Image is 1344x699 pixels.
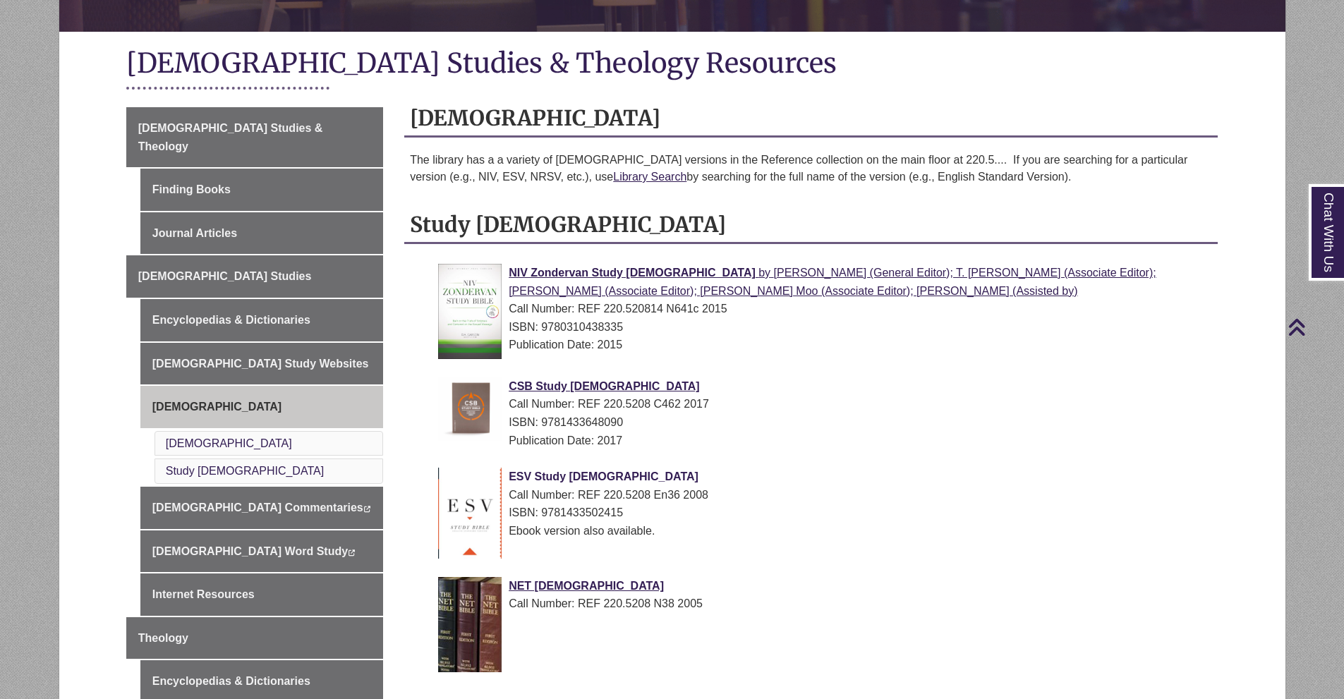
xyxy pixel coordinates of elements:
div: ISBN: 9780310438335 [438,318,1206,336]
a: Study [DEMOGRAPHIC_DATA] [166,465,324,477]
h1: [DEMOGRAPHIC_DATA] Studies & Theology Resources [126,46,1218,83]
a: Encyclopedias & Dictionaries [140,299,383,341]
div: Ebook version also available. [438,522,1206,540]
span: [DEMOGRAPHIC_DATA] Studies & Theology [138,122,323,152]
i: This link opens in a new window [348,549,356,556]
a: Library Search [613,171,686,183]
i: This link opens in a new window [363,506,371,512]
a: NIV Zondervan Study [DEMOGRAPHIC_DATA] by [PERSON_NAME] (General Editor); T. [PERSON_NAME] (Assoc... [509,267,1156,297]
span: [PERSON_NAME] (General Editor); T. [PERSON_NAME] (Associate Editor); [PERSON_NAME] (Associate Edi... [509,267,1156,297]
span: by [758,267,770,279]
a: Back to Top [1288,317,1340,336]
div: ISBN: 9781433502415 [438,504,1206,522]
a: [DEMOGRAPHIC_DATA] Studies & Theology [126,107,383,167]
a: [DEMOGRAPHIC_DATA] [140,386,383,428]
div: Call Number: REF 220.5208 C462 2017 [438,395,1206,413]
p: The library has a a variety of [DEMOGRAPHIC_DATA] versions in the Reference collection on the mai... [410,152,1212,186]
span: [DEMOGRAPHIC_DATA] Studies [138,270,312,282]
a: Theology [126,617,383,660]
a: [DEMOGRAPHIC_DATA] Commentaries [140,487,383,529]
div: Call Number: REF 220.5208 En36 2008 [438,486,1206,504]
h2: [DEMOGRAPHIC_DATA] [404,100,1218,138]
span: Theology [138,632,188,644]
div: Call Number: REF 220.5208 N38 2005 [438,595,1206,613]
a: CSB Study [DEMOGRAPHIC_DATA] [509,380,700,392]
a: Internet Resources [140,573,383,616]
h2: Study [DEMOGRAPHIC_DATA] [404,207,1218,244]
a: [DEMOGRAPHIC_DATA] [166,437,292,449]
a: [DEMOGRAPHIC_DATA] Studies [126,255,383,298]
div: ISBN: 9781433648090 [438,413,1206,432]
div: Call Number: REF 220.520814 N641c 2015 [438,300,1206,318]
a: Finding Books [140,169,383,211]
a: Journal Articles [140,212,383,255]
a: ESV Study [DEMOGRAPHIC_DATA] [509,470,698,482]
a: [DEMOGRAPHIC_DATA] Word Study [140,530,383,573]
a: NET [DEMOGRAPHIC_DATA] [509,580,664,592]
div: Publication Date: 2017 [438,432,1206,450]
span: NIV Zondervan Study [DEMOGRAPHIC_DATA] [509,267,756,279]
div: Publication Date: 2015 [438,336,1206,354]
a: [DEMOGRAPHIC_DATA] Study Websites [140,343,383,385]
